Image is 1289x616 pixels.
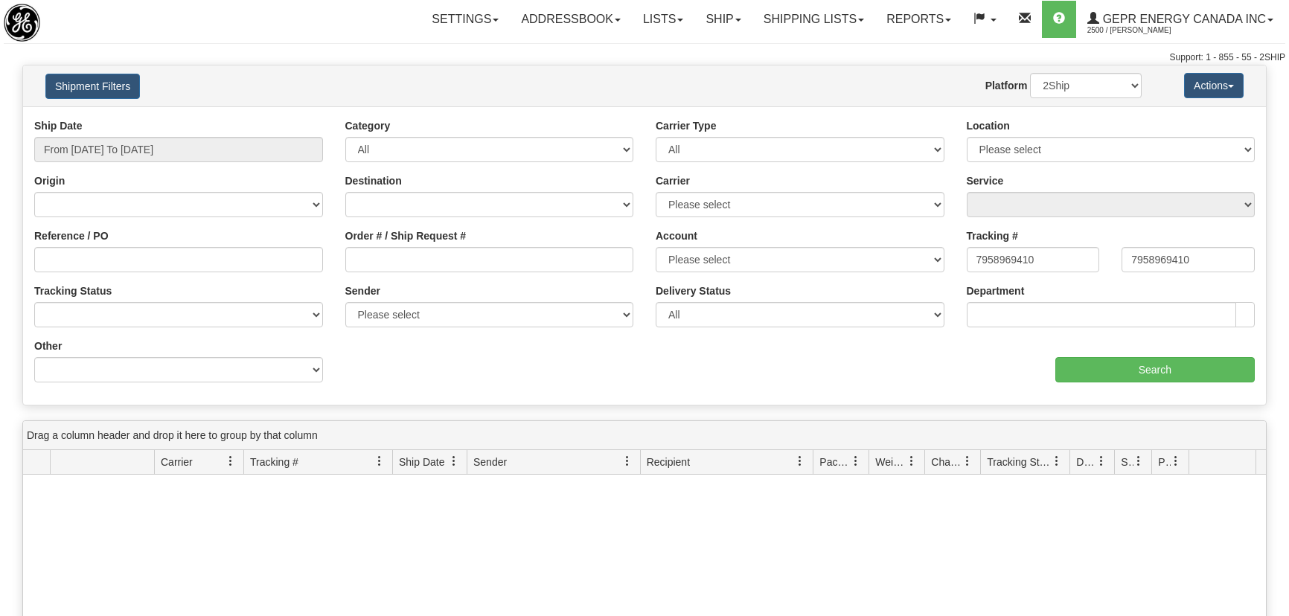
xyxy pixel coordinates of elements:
[34,118,83,133] label: Ship Date
[656,228,697,243] label: Account
[34,228,109,243] label: Reference / PO
[985,78,1028,93] label: Platform
[1158,455,1171,469] span: Pickup Status
[1163,449,1189,474] a: Pickup Status filter column settings
[987,455,1052,469] span: Tracking Status
[647,455,690,469] span: Recipient
[967,173,1004,188] label: Service
[967,247,1100,272] input: From
[843,449,869,474] a: Packages filter column settings
[23,421,1266,450] div: grid grouping header
[399,455,444,469] span: Ship Date
[632,1,694,38] a: Lists
[441,449,467,474] a: Ship Date filter column settings
[967,283,1025,298] label: Department
[819,455,851,469] span: Packages
[345,283,380,298] label: Sender
[1055,357,1255,382] input: Search
[656,118,716,133] label: Carrier Type
[899,449,924,474] a: Weight filter column settings
[1044,449,1069,474] a: Tracking Status filter column settings
[967,228,1018,243] label: Tracking #
[4,4,40,42] img: logo2500.jpg
[656,173,690,188] label: Carrier
[345,173,402,188] label: Destination
[1255,232,1288,384] iframe: chat widget
[34,283,112,298] label: Tracking Status
[694,1,752,38] a: Ship
[787,449,813,474] a: Recipient filter column settings
[345,228,467,243] label: Order # / Ship Request #
[1087,23,1199,38] span: 2500 / [PERSON_NAME]
[955,449,980,474] a: Charge filter column settings
[34,173,65,188] label: Origin
[752,1,875,38] a: Shipping lists
[473,455,507,469] span: Sender
[510,1,632,38] a: Addressbook
[656,283,731,298] label: Delivery Status
[615,449,640,474] a: Sender filter column settings
[218,449,243,474] a: Carrier filter column settings
[1076,455,1096,469] span: Delivery Status
[45,74,140,99] button: Shipment Filters
[1184,73,1244,98] button: Actions
[161,455,193,469] span: Carrier
[1089,449,1114,474] a: Delivery Status filter column settings
[1099,13,1266,25] span: GEPR Energy Canada Inc
[4,51,1285,64] div: Support: 1 - 855 - 55 - 2SHIP
[34,339,62,353] label: Other
[931,455,962,469] span: Charge
[420,1,510,38] a: Settings
[1126,449,1151,474] a: Shipment Issues filter column settings
[875,1,962,38] a: Reports
[250,455,298,469] span: Tracking #
[875,455,906,469] span: Weight
[1121,455,1133,469] span: Shipment Issues
[1122,247,1255,272] input: To
[967,118,1010,133] label: Location
[367,449,392,474] a: Tracking # filter column settings
[345,118,391,133] label: Category
[1076,1,1285,38] a: GEPR Energy Canada Inc 2500 / [PERSON_NAME]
